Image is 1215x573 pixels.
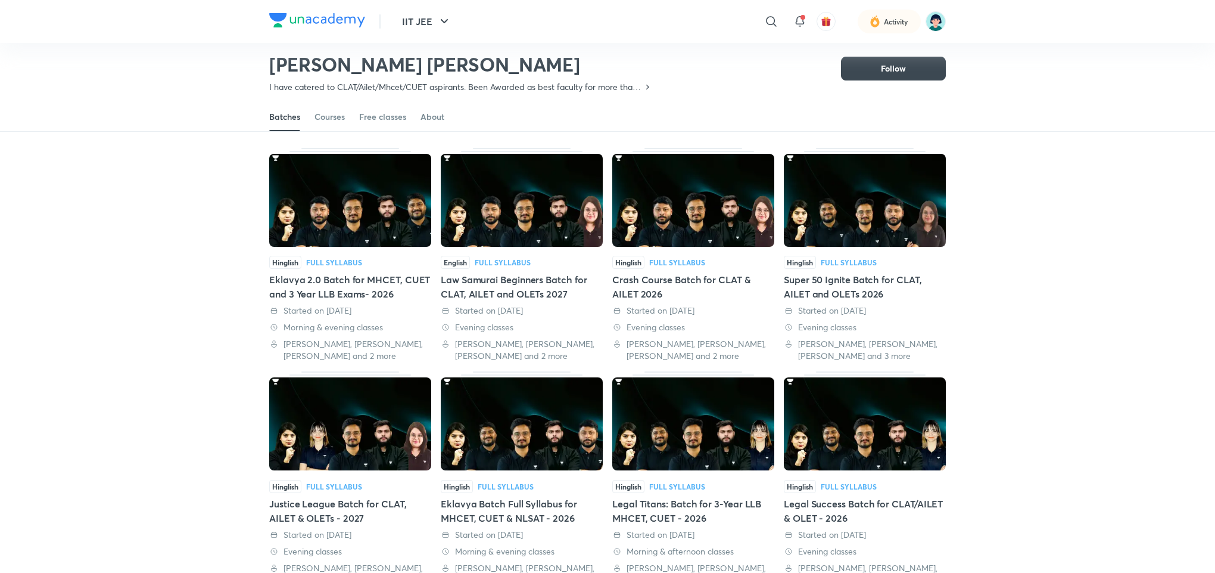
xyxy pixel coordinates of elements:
[269,256,301,269] span: Hinglish
[612,321,774,333] div: Evening classes
[612,305,774,317] div: Started on 28 Aug 2025
[784,305,946,317] div: Started on 30 Jul 2025
[784,338,946,362] div: Kriti Singh, Hani Kumar Sharma, Shikha Puri and 3 more
[359,103,406,131] a: Free classes
[420,103,444,131] a: About
[441,154,603,247] img: Thumbnail
[612,529,774,541] div: Started on 7 Jul 2025
[441,480,473,493] span: Hinglish
[649,259,705,266] div: Full Syllabus
[441,529,603,541] div: Started on 8 Jul 2025
[269,321,431,333] div: Morning & evening classes
[269,338,431,362] div: Hani Kumar Sharma, Shikha Puri, Akash Richhariya and 2 more
[612,338,774,362] div: Kriti Singh, Shikha Puri, Akash Richhariya and 2 more
[821,16,831,27] img: avatar
[314,111,345,123] div: Courses
[269,497,431,525] div: Justice League Batch for CLAT, AILET & OLETs - 2027
[314,103,345,131] a: Courses
[612,480,644,493] span: Hinglish
[612,272,774,301] div: Crash Course Batch for CLAT & AILET 2026
[821,259,877,266] div: Full Syllabus
[881,63,906,75] span: Follow
[612,154,774,247] img: Thumbnail
[612,497,774,525] div: Legal Titans: Batch for 3-Year LLB MHCET, CUET - 2026
[784,480,816,493] span: Hinglish
[612,546,774,557] div: Morning & afternoon classes
[441,148,603,362] div: Law Samurai Beginners Batch for CLAT, AILET and OLETs 2027
[817,12,836,31] button: avatar
[649,483,705,490] div: Full Syllabus
[269,529,431,541] div: Started on 19 Jul 2025
[821,483,877,490] div: Full Syllabus
[784,377,946,470] img: Thumbnail
[784,497,946,525] div: Legal Success Batch for CLAT/AILET & OLET - 2026
[441,321,603,333] div: Evening classes
[306,259,362,266] div: Full Syllabus
[441,305,603,317] div: Started on 13 Sep 2025
[475,259,531,266] div: Full Syllabus
[926,11,946,32] img: Priyanka Buty
[784,256,816,269] span: Hinglish
[269,377,431,470] img: Thumbnail
[269,480,301,493] span: Hinglish
[784,321,946,333] div: Evening classes
[269,52,652,76] h2: [PERSON_NAME] [PERSON_NAME]
[441,546,603,557] div: Morning & evening classes
[612,148,774,362] div: Crash Course Batch for CLAT & AILET 2026
[784,529,946,541] div: Started on 30 Jun 2025
[269,13,365,30] a: Company Logo
[269,272,431,301] div: Eklavya 2.0 Batch for MHCET, CUET and 3 Year LLB Exams- 2026
[306,483,362,490] div: Full Syllabus
[269,148,431,362] div: Eklavya 2.0 Batch for MHCET, CUET and 3 Year LLB Exams- 2026
[359,111,406,123] div: Free classes
[441,256,470,269] span: English
[269,13,365,27] img: Company Logo
[269,154,431,247] img: Thumbnail
[784,154,946,247] img: Thumbnail
[612,377,774,470] img: Thumbnail
[269,305,431,317] div: Started on 29 Sep 2025
[441,272,603,301] div: Law Samurai Beginners Batch for CLAT, AILET and OLETs 2027
[841,57,946,80] button: Follow
[784,272,946,301] div: Super 50 Ignite Batch for CLAT, AILET and OLETs 2026
[269,81,643,93] p: I have catered to CLAT/Ailet/Mhcet/CUET aspirants. Been Awarded as best faculty for more than 12 ...
[441,497,603,525] div: Eklavya Batch Full Syllabus for MHCET, CUET & NLSAT - 2026
[784,546,946,557] div: Evening classes
[269,103,300,131] a: Batches
[420,111,444,123] div: About
[784,148,946,362] div: Super 50 Ignite Batch for CLAT, AILET and OLETs 2026
[441,377,603,470] img: Thumbnail
[441,338,603,362] div: Kriti Singh, Shikha Puri, Akash Richhariya and 2 more
[395,10,459,33] button: IIT JEE
[269,546,431,557] div: Evening classes
[870,14,880,29] img: activity
[478,483,534,490] div: Full Syllabus
[269,111,300,123] div: Batches
[612,256,644,269] span: Hinglish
